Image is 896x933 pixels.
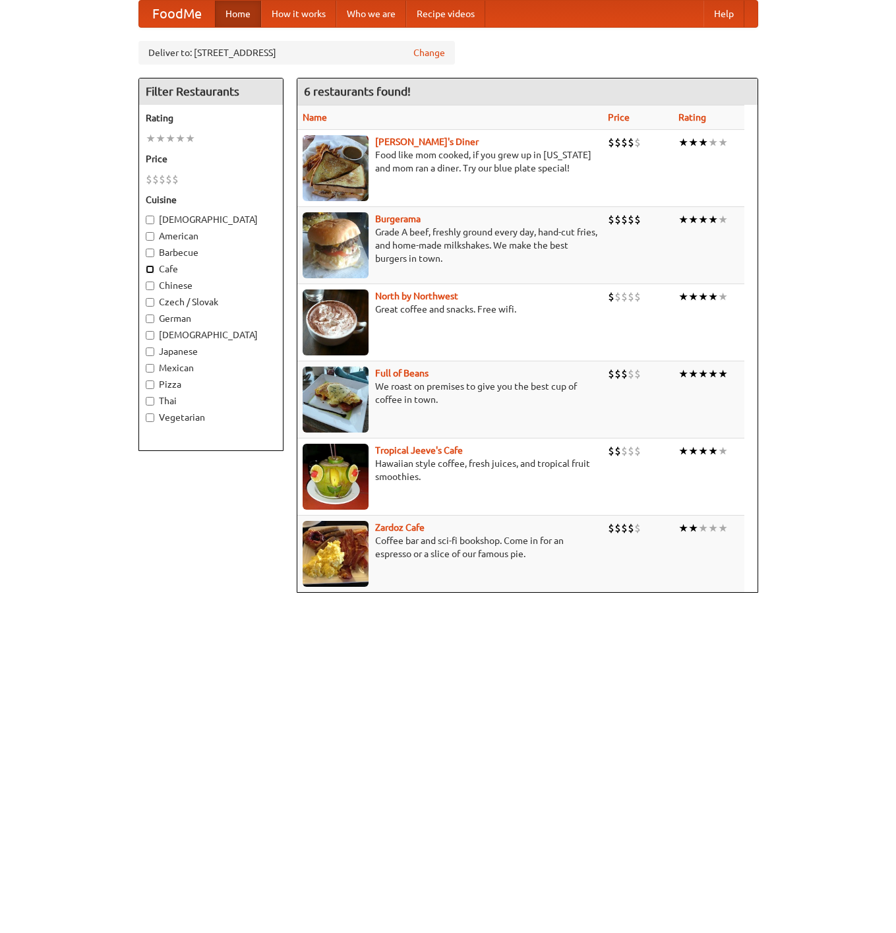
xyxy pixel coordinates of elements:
[146,111,276,125] h5: Rating
[678,212,688,227] li: ★
[146,331,154,340] input: [DEMOGRAPHIC_DATA]
[678,521,688,535] li: ★
[172,172,179,187] li: $
[608,367,614,381] li: $
[303,289,369,355] img: north.jpg
[708,367,718,381] li: ★
[608,444,614,458] li: $
[688,212,698,227] li: ★
[139,1,215,27] a: FoodMe
[698,444,708,458] li: ★
[336,1,406,27] a: Who we are
[614,521,621,535] li: $
[621,367,628,381] li: $
[303,521,369,587] img: zardoz.jpg
[703,1,744,27] a: Help
[688,367,698,381] li: ★
[621,444,628,458] li: $
[634,367,641,381] li: $
[708,289,718,304] li: ★
[303,303,597,316] p: Great coffee and snacks. Free wifi.
[146,249,154,257] input: Barbecue
[146,411,276,424] label: Vegetarian
[375,214,421,224] a: Burgerama
[375,136,479,147] a: [PERSON_NAME]'s Diner
[146,131,156,146] li: ★
[146,312,276,325] label: German
[146,413,154,422] input: Vegetarian
[303,457,597,483] p: Hawaiian style coffee, fresh juices, and tropical fruit smoothies.
[708,521,718,535] li: ★
[138,41,455,65] div: Deliver to: [STREET_ADDRESS]
[139,78,283,105] h4: Filter Restaurants
[215,1,261,27] a: Home
[718,367,728,381] li: ★
[718,289,728,304] li: ★
[678,112,706,123] a: Rating
[146,394,276,407] label: Thai
[608,135,614,150] li: $
[621,135,628,150] li: $
[303,226,597,265] p: Grade A beef, freshly ground every day, hand-cut fries, and home-made milkshakes. We make the bes...
[718,212,728,227] li: ★
[156,131,165,146] li: ★
[628,135,634,150] li: $
[406,1,485,27] a: Recipe videos
[634,521,641,535] li: $
[614,289,621,304] li: $
[698,367,708,381] li: ★
[146,345,276,358] label: Japanese
[146,378,276,391] label: Pizza
[303,367,369,433] img: beans.jpg
[146,347,154,356] input: Japanese
[688,521,698,535] li: ★
[628,367,634,381] li: $
[678,444,688,458] li: ★
[261,1,336,27] a: How it works
[678,289,688,304] li: ★
[146,282,154,290] input: Chinese
[698,135,708,150] li: ★
[621,521,628,535] li: $
[146,229,276,243] label: American
[146,246,276,259] label: Barbecue
[614,212,621,227] li: $
[628,212,634,227] li: $
[608,521,614,535] li: $
[375,291,458,301] a: North by Northwest
[146,295,276,309] label: Czech / Slovak
[375,522,425,533] a: Zardoz Cafe
[375,368,429,378] a: Full of Beans
[159,172,165,187] li: $
[152,172,159,187] li: $
[146,172,152,187] li: $
[634,135,641,150] li: $
[146,397,154,406] input: Thai
[146,216,154,224] input: [DEMOGRAPHIC_DATA]
[608,289,614,304] li: $
[634,289,641,304] li: $
[146,262,276,276] label: Cafe
[698,212,708,227] li: ★
[708,212,718,227] li: ★
[688,444,698,458] li: ★
[718,444,728,458] li: ★
[165,172,172,187] li: $
[614,367,621,381] li: $
[698,521,708,535] li: ★
[678,135,688,150] li: ★
[146,315,154,323] input: German
[146,298,154,307] input: Czech / Slovak
[628,521,634,535] li: $
[614,444,621,458] li: $
[146,152,276,166] h5: Price
[375,445,463,456] a: Tropical Jeeve's Cafe
[621,212,628,227] li: $
[185,131,195,146] li: ★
